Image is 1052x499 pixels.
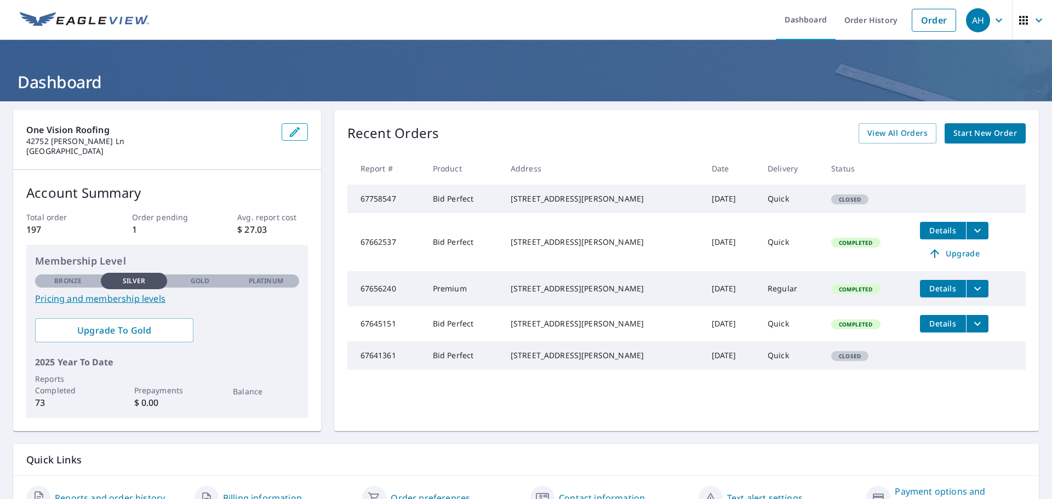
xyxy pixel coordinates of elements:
p: 73 [35,396,101,409]
div: AH [966,8,990,32]
a: Upgrade To Gold [35,318,193,342]
button: filesDropdownBtn-67662537 [966,222,988,239]
p: Bronze [54,276,82,286]
td: [DATE] [703,341,759,370]
td: Regular [759,271,822,306]
td: Bid Perfect [424,185,502,213]
td: Quick [759,213,822,271]
th: Address [502,152,703,185]
td: Premium [424,271,502,306]
span: Upgrade [927,247,982,260]
div: [STREET_ADDRESS][PERSON_NAME] [511,193,694,204]
td: 67758547 [347,185,424,213]
td: Bid Perfect [424,341,502,370]
span: Closed [832,196,867,203]
a: Order [912,9,956,32]
th: Date [703,152,759,185]
td: Bid Perfect [424,213,502,271]
span: Details [927,225,959,236]
p: $ 27.03 [237,223,307,236]
span: Completed [832,285,879,293]
span: Completed [832,320,879,328]
td: 67656240 [347,271,424,306]
th: Report # [347,152,424,185]
p: Recent Orders [347,123,439,144]
div: [STREET_ADDRESS][PERSON_NAME] [511,318,694,329]
p: [GEOGRAPHIC_DATA] [26,146,273,156]
td: Bid Perfect [424,306,502,341]
div: [STREET_ADDRESS][PERSON_NAME] [511,237,694,248]
span: Details [927,318,959,329]
td: [DATE] [703,213,759,271]
a: Upgrade [920,245,988,262]
p: Balance [233,386,299,397]
p: One Vision Roofing [26,123,273,136]
p: Gold [191,276,209,286]
td: [DATE] [703,306,759,341]
p: $ 0.00 [134,396,200,409]
p: Order pending [132,211,202,223]
div: [STREET_ADDRESS][PERSON_NAME] [511,283,694,294]
p: Silver [123,276,146,286]
button: detailsBtn-67645151 [920,315,966,332]
td: [DATE] [703,271,759,306]
a: Start New Order [945,123,1026,144]
button: filesDropdownBtn-67656240 [966,280,988,297]
a: View All Orders [859,123,936,144]
button: detailsBtn-67662537 [920,222,966,239]
p: Total order [26,211,96,223]
span: View All Orders [867,127,928,140]
p: 42752 [PERSON_NAME] Ln [26,136,273,146]
p: Avg. report cost [237,211,307,223]
td: [DATE] [703,185,759,213]
td: 67641361 [347,341,424,370]
p: Platinum [249,276,283,286]
h1: Dashboard [13,71,1039,93]
p: Quick Links [26,453,1026,467]
td: 67645151 [347,306,424,341]
p: Membership Level [35,254,299,268]
td: Quick [759,306,822,341]
p: 2025 Year To Date [35,355,299,369]
span: Upgrade To Gold [44,324,185,336]
p: Reports Completed [35,373,101,396]
span: Closed [832,352,867,360]
a: Pricing and membership levels [35,292,299,305]
th: Product [424,152,502,185]
span: Details [927,283,959,294]
img: EV Logo [20,12,149,28]
div: [STREET_ADDRESS][PERSON_NAME] [511,350,694,361]
p: Account Summary [26,183,308,203]
span: Start New Order [953,127,1017,140]
p: 1 [132,223,202,236]
p: Prepayments [134,385,200,396]
td: Quick [759,341,822,370]
span: Completed [832,239,879,246]
td: 67662537 [347,213,424,271]
th: Delivery [759,152,822,185]
p: 197 [26,223,96,236]
button: filesDropdownBtn-67645151 [966,315,988,332]
button: detailsBtn-67656240 [920,280,966,297]
th: Status [822,152,911,185]
td: Quick [759,185,822,213]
